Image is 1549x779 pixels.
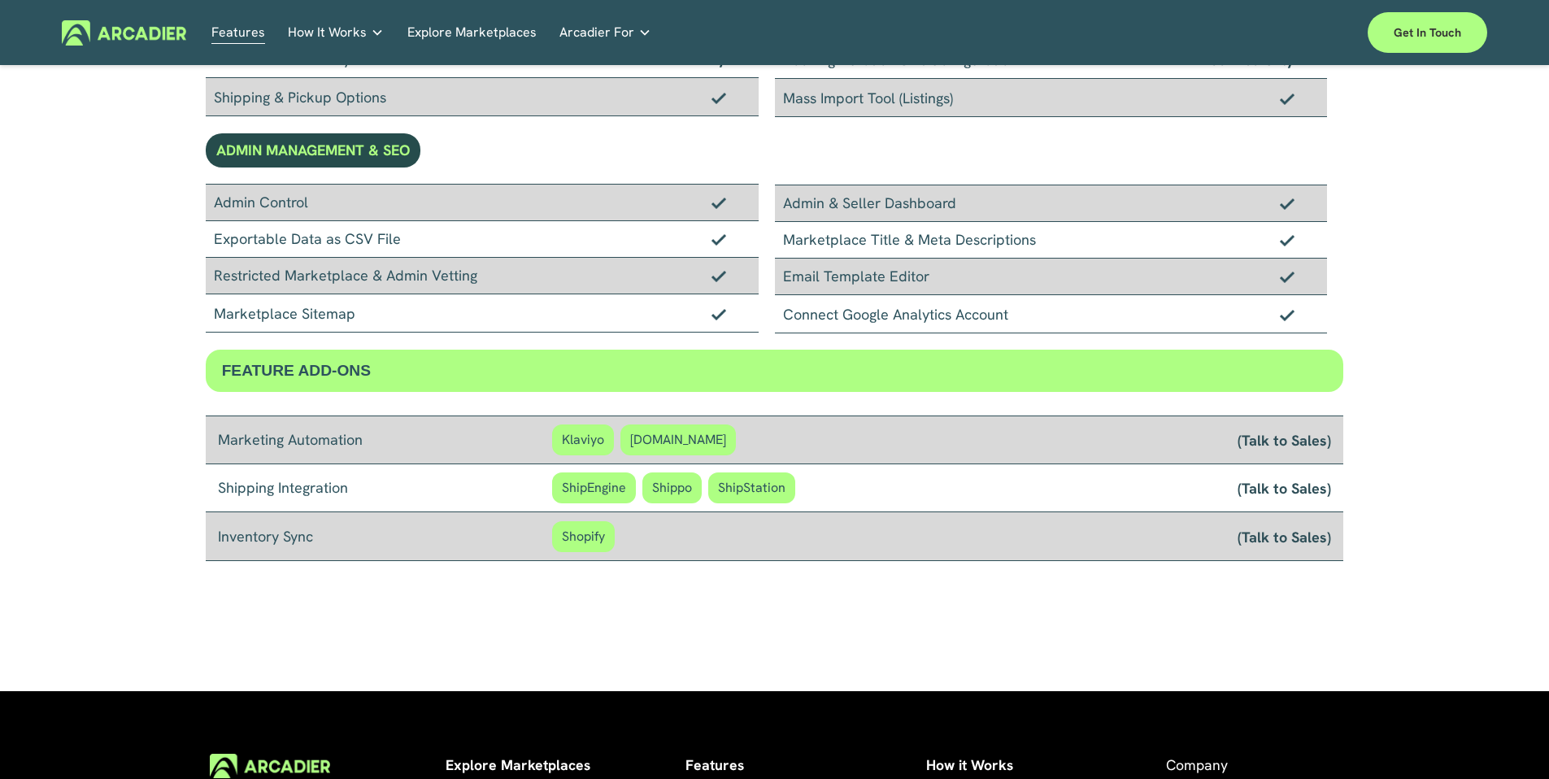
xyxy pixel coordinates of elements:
[206,133,420,168] div: ADMIN MANAGEMENT & SEO
[1166,755,1228,774] span: Company
[1280,234,1294,246] img: Checkmark
[711,233,726,245] img: Checkmark
[775,222,1328,259] div: Marketplace Title & Meta Descriptions
[775,185,1328,222] div: Admin & Seller Dashboard
[620,424,736,455] span: [DOMAIN_NAME]
[62,20,186,46] img: Arcadier
[211,20,265,46] a: Features
[552,521,615,552] span: Shopify
[206,258,759,294] div: Restricted Marketplace & Admin Vetting
[711,92,726,103] img: Checkmark
[552,424,614,455] span: Klaviyo
[1238,478,1331,498] a: (Talk to Sales)
[407,20,537,46] a: Explore Marketplaces
[559,20,651,46] a: folder dropdown
[1238,430,1331,450] a: (Talk to Sales)
[708,472,795,503] span: ShipStation
[552,472,636,503] span: ShipEngine
[218,477,552,499] div: Shipping Integration
[1280,198,1294,209] img: Checkmark
[1280,93,1294,104] img: Checkmark
[288,20,384,46] a: folder dropdown
[1468,701,1549,779] iframe: Chat Widget
[711,270,726,281] img: Checkmark
[218,429,552,451] div: Marketing Automation
[711,308,726,320] img: Checkmark
[218,525,552,548] div: Inventory Sync
[926,755,1013,774] strong: How it Works
[775,79,1328,117] div: Mass Import Tool (Listings)
[775,295,1328,333] div: Connect Google Analytics Account
[206,184,759,221] div: Admin Control
[206,78,759,116] div: Shipping & Pickup Options
[775,259,1328,295] div: Email Template Editor
[685,755,744,774] strong: Features
[1280,309,1294,320] img: Checkmark
[1280,271,1294,282] img: Checkmark
[288,21,367,44] span: How It Works
[206,350,1344,392] div: FEATURE ADD-ONS
[446,755,590,774] strong: Explore Marketplaces
[711,197,726,208] img: Checkmark
[206,221,759,258] div: Exportable Data as CSV File
[559,21,634,44] span: Arcadier For
[1368,12,1487,53] a: Get in touch
[1238,527,1331,546] a: (Talk to Sales)
[206,294,759,333] div: Marketplace Sitemap
[642,472,702,503] span: Shippo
